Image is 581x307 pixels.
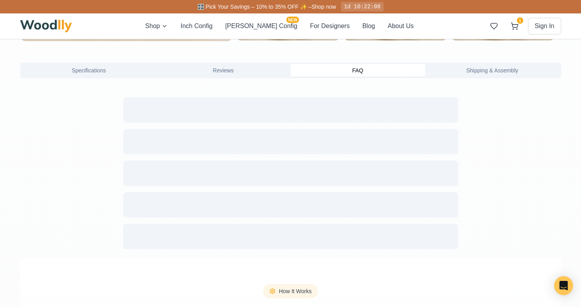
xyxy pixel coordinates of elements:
[225,21,297,31] button: [PERSON_NAME] ConfigNEW
[362,21,375,31] button: Blog
[22,64,156,77] button: Specifications
[453,131,567,148] button: Add to Wishlist
[279,287,312,295] span: How It Works
[16,290,32,306] button: Undo
[310,21,350,31] button: For Designers
[341,2,384,11] div: 1d 10:22:08
[291,64,425,77] button: FAQ
[528,18,561,34] button: Sign In
[503,89,517,102] button: Green
[16,251,32,267] button: Open All Doors
[20,20,72,32] img: Woodlly
[156,64,291,77] button: Reviews
[453,76,567,85] h4: Colors
[197,4,311,10] span: 🎛️ Pick Your Savings – 10% to 35% OFF ✨ –
[22,9,35,22] button: Hide price
[507,19,522,33] button: 1
[453,14,522,26] h1: Asymmetrical Shelf
[311,4,336,10] a: Shop now
[16,271,32,286] button: Show Dimensions
[425,64,560,77] button: Shipping & Assembly
[453,109,567,127] button: Add to Cart
[286,17,299,23] span: NEW
[454,89,467,102] button: Black
[145,21,168,31] button: Shop
[388,21,414,31] button: About Us
[554,276,573,295] div: Open Intercom Messenger
[180,21,212,31] button: Inch Config
[486,89,501,102] button: Yellow
[517,17,523,24] span: 1
[470,89,484,102] button: White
